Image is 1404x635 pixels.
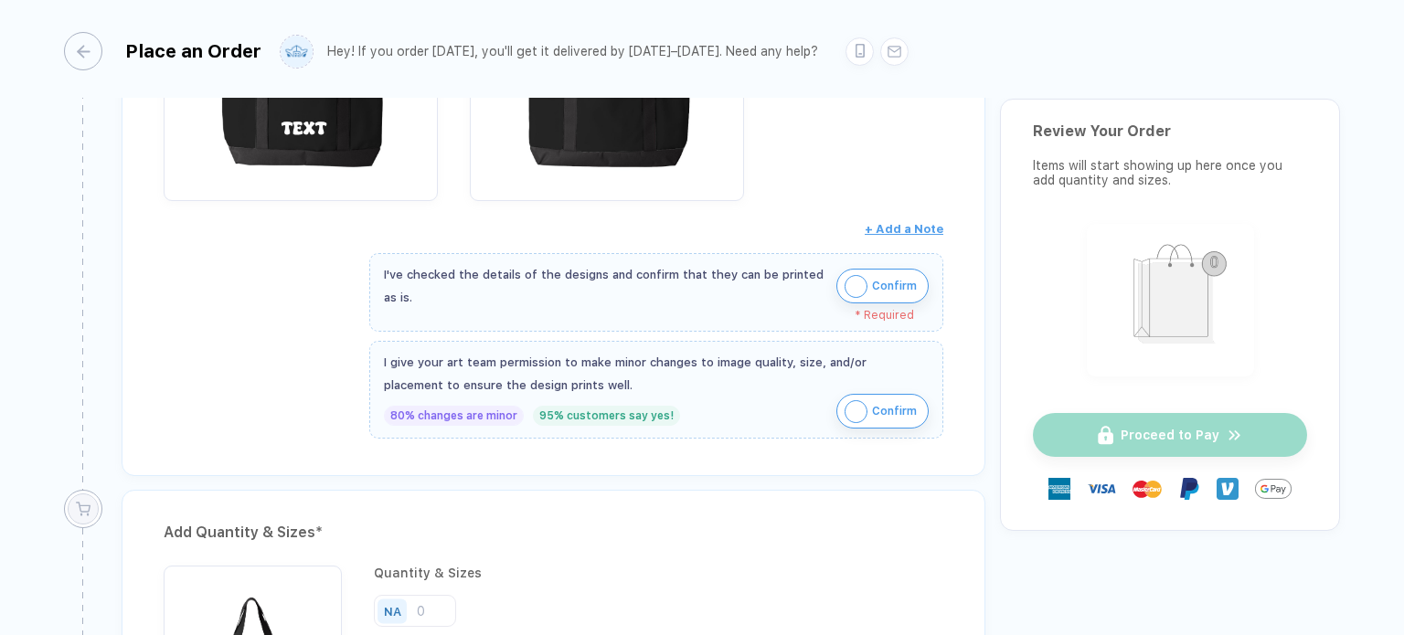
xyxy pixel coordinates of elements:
div: * Required [384,309,914,322]
img: visa [1087,474,1116,503]
div: Quantity & Sizes [374,566,482,580]
div: Hey! If you order [DATE], you'll get it delivered by [DATE]–[DATE]. Need any help? [327,44,818,59]
button: + Add a Note [865,215,943,244]
div: Add Quantity & Sizes [164,518,943,547]
img: express [1048,478,1070,500]
img: icon [845,275,867,298]
img: Google Pay [1255,471,1292,507]
span: + Add a Note [865,222,943,236]
div: Review Your Order [1033,122,1307,140]
div: 95% customers say yes! [533,406,680,426]
div: NA [384,604,401,618]
img: master-card [1133,474,1162,503]
img: shopping_bag.png [1095,232,1246,365]
img: Venmo [1217,478,1239,500]
div: I've checked the details of the designs and confirm that they can be printed as is. [384,263,827,309]
div: Place an Order [125,40,261,62]
img: icon [845,400,867,423]
button: iconConfirm [836,269,929,303]
img: Paypal [1178,478,1200,500]
div: 80% changes are minor [384,406,524,426]
span: Confirm [872,397,917,426]
button: iconConfirm [836,394,929,429]
img: user profile [281,36,313,68]
div: Items will start showing up here once you add quantity and sizes. [1033,158,1307,187]
div: I give your art team permission to make minor changes to image quality, size, and/or placement to... [384,351,929,397]
span: Confirm [872,271,917,301]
